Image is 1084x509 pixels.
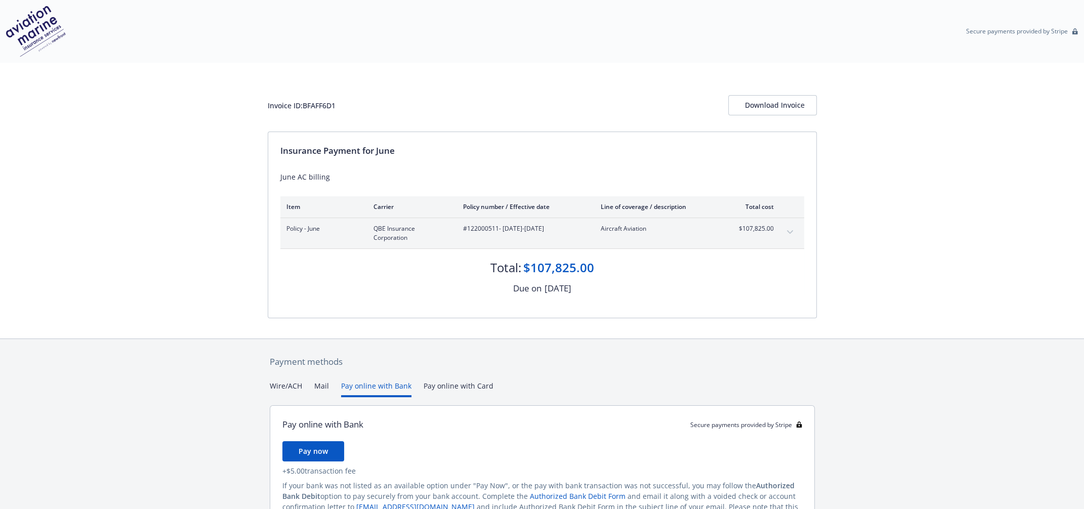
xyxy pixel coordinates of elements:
[282,481,795,501] span: Authorized Bank Debit
[282,418,363,431] div: Pay online with Bank
[280,144,804,157] div: Insurance Payment for June
[280,218,804,248] div: Policy - JuneQBE Insurance Corporation#122000511- [DATE]-[DATE]Aircraft Aviation$107,825.00expand...
[286,202,357,211] div: Item
[373,224,447,242] span: QBE Insurance Corporation
[523,259,594,276] div: $107,825.00
[463,202,585,211] div: Policy number / Effective date
[424,380,493,397] button: Pay online with Card
[268,100,336,111] div: Invoice ID: BFAFF6D1
[341,380,411,397] button: Pay online with Bank
[736,224,774,233] span: $107,825.00
[373,202,447,211] div: Carrier
[601,224,720,233] span: Aircraft Aviation
[782,224,798,240] button: expand content
[282,465,802,476] div: + $5.00 transaction fee
[966,27,1068,35] p: Secure payments provided by Stripe
[314,380,329,397] button: Mail
[530,491,626,501] a: Authorized Bank Debit Form
[270,355,815,368] div: Payment methods
[299,446,328,456] span: Pay now
[280,172,804,182] div: June AC billing
[286,224,357,233] span: Policy - June
[490,259,521,276] div: Total:
[282,441,344,461] button: Pay now
[690,420,802,429] div: Secure payments provided by Stripe
[601,202,720,211] div: Line of coverage / description
[736,202,774,211] div: Total cost
[270,380,302,397] button: Wire/ACH
[728,95,817,115] button: Download Invoice
[545,282,571,295] div: [DATE]
[745,96,800,115] div: Download Invoice
[513,282,541,295] div: Due on
[463,224,585,233] span: #122000511 - [DATE]-[DATE]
